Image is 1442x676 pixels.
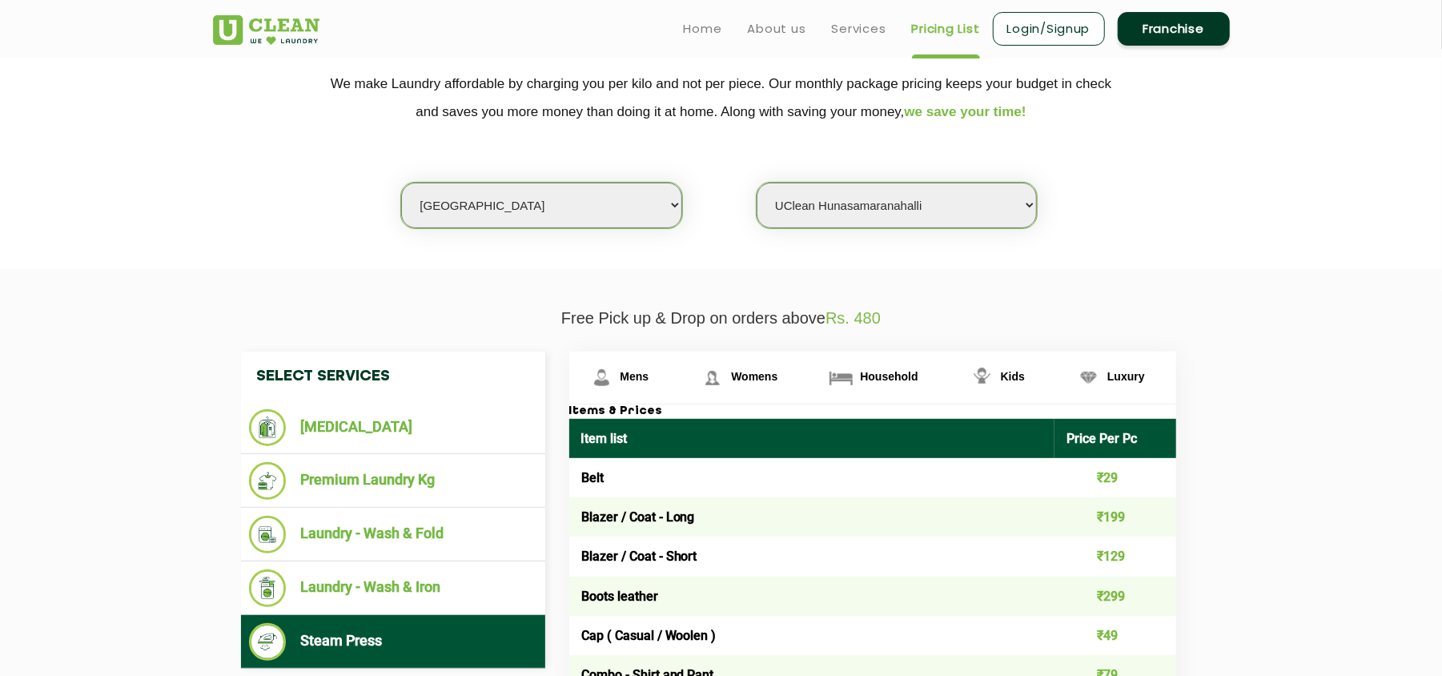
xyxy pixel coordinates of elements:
[249,569,537,607] li: Laundry - Wash & Iron
[249,409,537,446] li: [MEDICAL_DATA]
[1054,497,1176,537] td: ₹199
[731,370,777,383] span: Womens
[249,516,287,553] img: Laundry - Wash & Fold
[213,309,1230,328] p: Free Pick up & Drop on orders above
[569,577,1055,616] td: Boots leather
[249,569,287,607] img: Laundry - Wash & Iron
[1107,370,1145,383] span: Luxury
[588,364,616,392] img: Mens
[905,104,1026,119] span: we save your time!
[698,364,726,392] img: Womens
[1054,577,1176,616] td: ₹299
[748,19,806,38] a: About us
[569,497,1055,537] td: Blazer / Coat - Long
[249,462,287,500] img: Premium Laundry Kg
[569,419,1055,458] th: Item list
[1054,537,1176,576] td: ₹129
[569,537,1055,576] td: Blazer / Coat - Short
[249,462,537,500] li: Premium Laundry Kg
[912,19,980,38] a: Pricing List
[1054,458,1176,497] td: ₹29
[825,309,881,327] span: Rs. 480
[569,458,1055,497] td: Belt
[213,70,1230,126] p: We make Laundry affordable by charging you per kilo and not per piece. Our monthly package pricin...
[1054,419,1176,458] th: Price Per Pc
[569,404,1176,419] h3: Items & Prices
[249,623,287,661] img: Steam Press
[569,616,1055,655] td: Cap ( Casual / Woolen )
[213,15,319,45] img: UClean Laundry and Dry Cleaning
[827,364,855,392] img: Household
[249,623,537,661] li: Steam Press
[249,409,287,446] img: Dry Cleaning
[1054,616,1176,655] td: ₹49
[249,516,537,553] li: Laundry - Wash & Fold
[621,370,649,383] span: Mens
[1118,12,1230,46] a: Franchise
[968,364,996,392] img: Kids
[860,370,918,383] span: Household
[241,352,545,401] h4: Select Services
[832,19,886,38] a: Services
[1074,364,1103,392] img: Luxury
[993,12,1105,46] a: Login/Signup
[684,19,722,38] a: Home
[1001,370,1025,383] span: Kids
